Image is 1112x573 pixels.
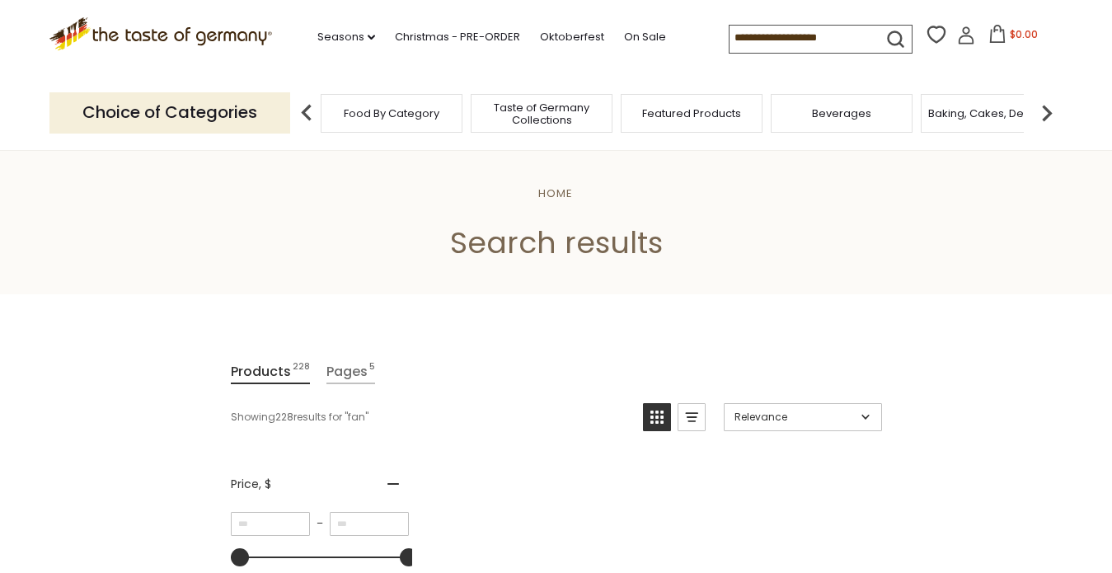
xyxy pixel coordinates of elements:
span: Relevance [734,410,856,425]
a: View list mode [678,403,706,431]
span: Price [231,476,271,493]
a: View Products Tab [231,360,310,384]
b: 228 [275,410,293,425]
span: 5 [369,360,375,383]
a: Home [538,186,573,201]
a: Baking, Cakes, Desserts [928,107,1056,120]
a: Sort options [724,403,882,431]
button: $0.00 [978,25,1049,49]
span: $0.00 [1010,27,1038,41]
a: View grid mode [643,403,671,431]
a: Beverages [812,107,871,120]
span: 228 [293,360,310,383]
h1: Search results [51,224,1061,261]
a: Oktoberfest [540,28,604,46]
a: Taste of Germany Collections [476,101,608,126]
p: Choice of Categories [49,92,290,133]
div: Showing results for " " [231,403,631,431]
span: – [310,516,330,531]
a: Seasons [317,28,375,46]
a: Food By Category [344,107,439,120]
img: previous arrow [290,96,323,129]
a: Christmas - PRE-ORDER [395,28,520,46]
img: next arrow [1030,96,1063,129]
a: On Sale [624,28,666,46]
span: , $ [259,476,271,492]
a: View Pages Tab [326,360,375,384]
a: Featured Products [642,107,741,120]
